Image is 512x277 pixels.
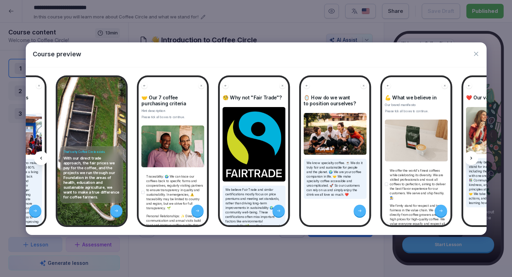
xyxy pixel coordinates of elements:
p: Personal Relationships: ✨ Direct communication and annual visits build trust and improve coffee q... [146,214,204,241]
p: We offer the world's finest coffees while celebrating its diversity. We are skilled professionals... [390,168,448,200]
div: Please tick all boxes to continue. [385,109,448,113]
p: Hint description [141,108,204,113]
img: Image and Text preview image [304,113,367,155]
img: e0rtdx998wu5va40z5oeks9b.png [141,125,204,167]
div: Please tick all boxes to continue. [141,115,204,119]
p: Our brand manifesto [385,103,448,107]
p: With our direct trade approach, the fair prices we pay for the coffee, and the projects we run th... [63,155,120,199]
p: We firmly stand for respect and true fairness in the value chain. We source directly from coffee ... [390,203,448,244]
img: Image and Text preview image [223,107,286,182]
h4: 🧐 Why not "Fair Trade"? [223,95,286,100]
h4: 🪞 How do we want to position ourselves? [304,95,367,106]
h4: 🤝 Our 7 coffee purchasing criteria [141,95,204,106]
img: h1trxtuvcsar8e8cade21a5a.png [385,120,448,161]
p: Traceability: 🌍 We can trace our coffees back to specific farms and cooperatives, regularly visit... [146,174,204,210]
h4: 💪 What we believe in [385,95,448,100]
p: Course preview [33,49,81,59]
h4: That's why Coffee Circle exists. [63,150,120,154]
p: We know specialty coffee. ☕ We do it truly fair and sustainable for people and the planet. 🌍 We a... [307,161,364,197]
